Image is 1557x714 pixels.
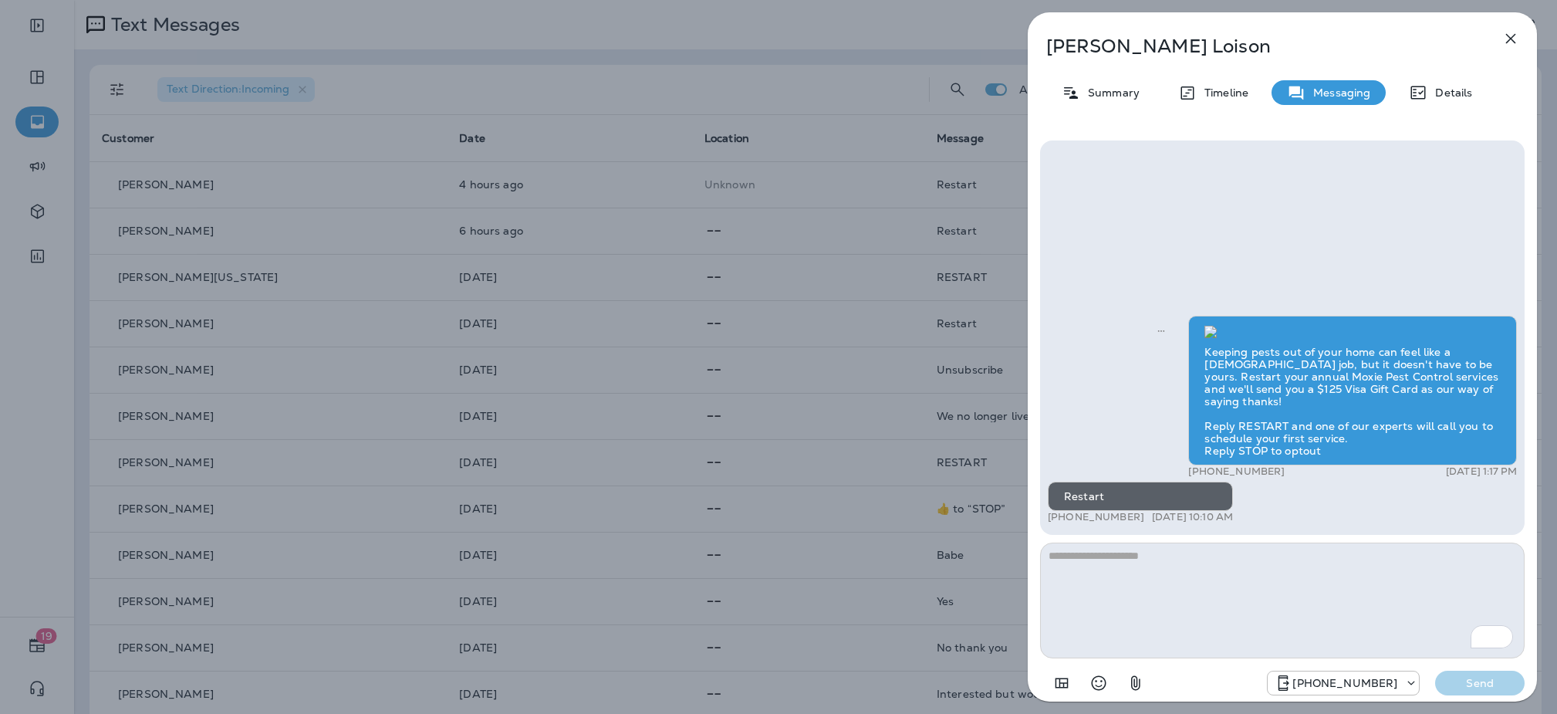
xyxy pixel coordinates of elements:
div: Keeping pests out of your home can feel like a [DEMOGRAPHIC_DATA] job, but it doesn't have to be ... [1188,316,1517,465]
p: [PHONE_NUMBER] [1188,465,1285,478]
p: Summary [1080,86,1140,99]
p: [DATE] 1:17 PM [1446,465,1517,478]
p: Timeline [1197,86,1248,99]
p: [DATE] 10:10 AM [1152,511,1233,523]
textarea: To enrich screen reader interactions, please activate Accessibility in Grammarly extension settings [1040,543,1525,658]
img: twilio-download [1204,326,1217,338]
div: +1 (480) 999-9869 [1268,674,1419,692]
p: Messaging [1305,86,1370,99]
p: Details [1427,86,1472,99]
p: [PERSON_NAME] Loison [1046,36,1467,57]
span: Sent [1157,323,1165,337]
button: Select an emoji [1083,668,1114,699]
p: [PHONE_NUMBER] [1048,511,1144,523]
button: Add in a premade template [1046,668,1077,699]
p: [PHONE_NUMBER] [1292,677,1397,689]
div: Restart [1048,482,1233,511]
